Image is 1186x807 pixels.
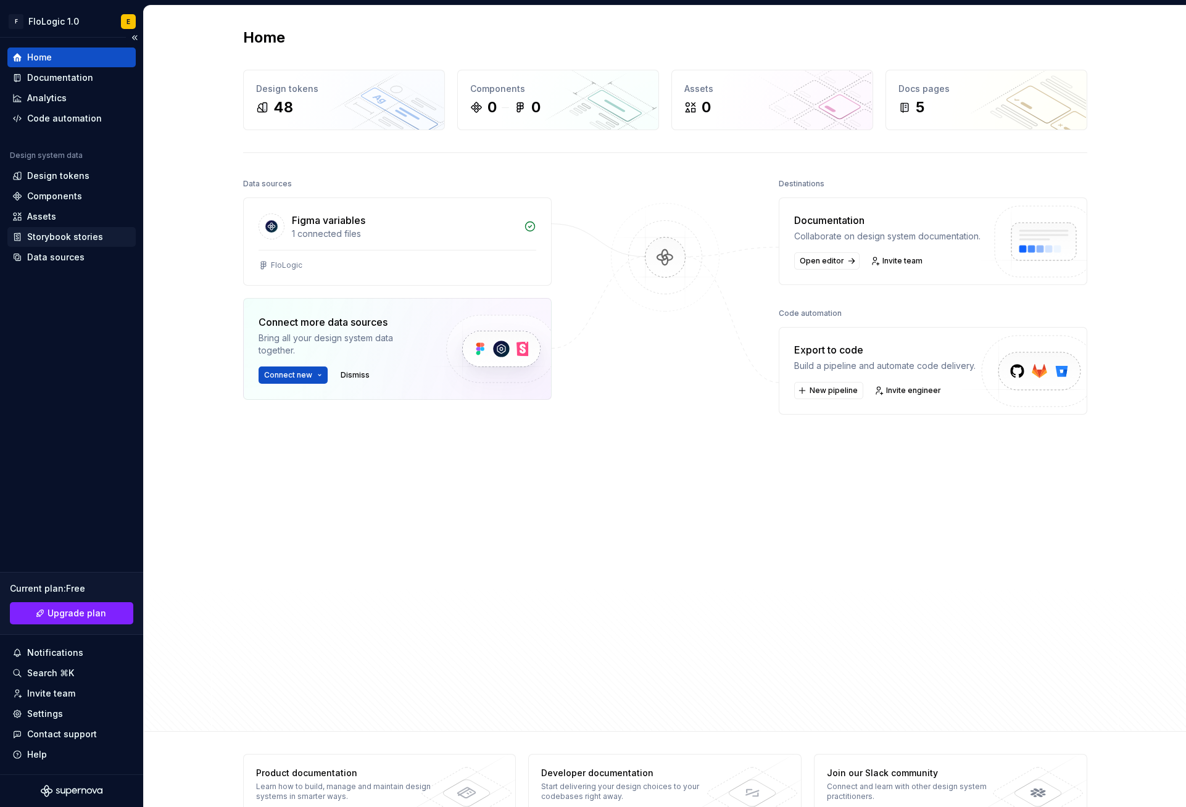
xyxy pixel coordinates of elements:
[779,305,842,322] div: Code automation
[794,342,976,357] div: Export to code
[7,745,136,764] button: Help
[271,260,302,270] div: FloLogic
[470,83,646,95] div: Components
[27,251,85,263] div: Data sources
[457,70,659,130] a: Components00
[126,17,130,27] div: E
[702,97,711,117] div: 0
[916,97,924,117] div: 5
[243,70,445,130] a: Design tokens48
[27,667,74,679] div: Search ⌘K
[7,109,136,128] a: Code automation
[794,360,976,372] div: Build a pipeline and automate code delivery.
[48,607,106,619] span: Upgrade plan
[243,175,292,192] div: Data sources
[7,227,136,247] a: Storybook stories
[2,8,141,35] button: FFloLogic 1.0E
[7,704,136,724] a: Settings
[794,252,860,270] a: Open editor
[684,83,860,95] div: Assets
[28,15,79,28] div: FloLogic 1.0
[885,70,1087,130] a: Docs pages5
[779,175,824,192] div: Destinations
[259,332,425,357] div: Bring all your design system data together.
[800,256,844,266] span: Open editor
[27,728,97,740] div: Contact support
[341,370,370,380] span: Dismiss
[7,663,136,683] button: Search ⌘K
[7,643,136,663] button: Notifications
[259,366,328,384] button: Connect new
[671,70,873,130] a: Assets0
[335,366,375,384] button: Dismiss
[871,382,947,399] a: Invite engineer
[541,767,721,779] div: Developer documentation
[827,782,1006,801] div: Connect and learn with other design system practitioners.
[259,315,425,329] div: Connect more data sources
[256,782,436,801] div: Learn how to build, manage and maintain design systems in smarter ways.
[810,386,858,395] span: New pipeline
[7,207,136,226] a: Assets
[794,382,863,399] button: New pipeline
[10,602,133,624] a: Upgrade plan
[531,97,541,117] div: 0
[243,28,285,48] h2: Home
[27,647,83,659] div: Notifications
[27,190,82,202] div: Components
[886,386,941,395] span: Invite engineer
[487,97,497,117] div: 0
[7,724,136,744] button: Contact support
[882,256,923,266] span: Invite team
[7,68,136,88] a: Documentation
[27,687,75,700] div: Invite team
[27,92,67,104] div: Analytics
[41,785,102,797] svg: Supernova Logo
[541,782,721,801] div: Start delivering your design choices to your codebases right away.
[27,72,93,84] div: Documentation
[292,228,516,240] div: 1 connected files
[27,210,56,223] div: Assets
[7,186,136,206] a: Components
[7,88,136,108] a: Analytics
[27,170,89,182] div: Design tokens
[27,231,103,243] div: Storybook stories
[264,370,312,380] span: Connect new
[10,582,133,595] div: Current plan : Free
[7,166,136,186] a: Design tokens
[7,48,136,67] a: Home
[9,14,23,29] div: F
[794,213,981,228] div: Documentation
[7,684,136,703] a: Invite team
[292,213,365,228] div: Figma variables
[27,748,47,761] div: Help
[243,197,552,286] a: Figma variables1 connected filesFloLogic
[256,83,432,95] div: Design tokens
[27,112,102,125] div: Code automation
[827,767,1006,779] div: Join our Slack community
[256,767,436,779] div: Product documentation
[273,97,293,117] div: 48
[27,51,52,64] div: Home
[27,708,63,720] div: Settings
[10,151,83,160] div: Design system data
[126,29,143,46] button: Collapse sidebar
[867,252,928,270] a: Invite team
[794,230,981,242] div: Collaborate on design system documentation.
[898,83,1074,95] div: Docs pages
[7,247,136,267] a: Data sources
